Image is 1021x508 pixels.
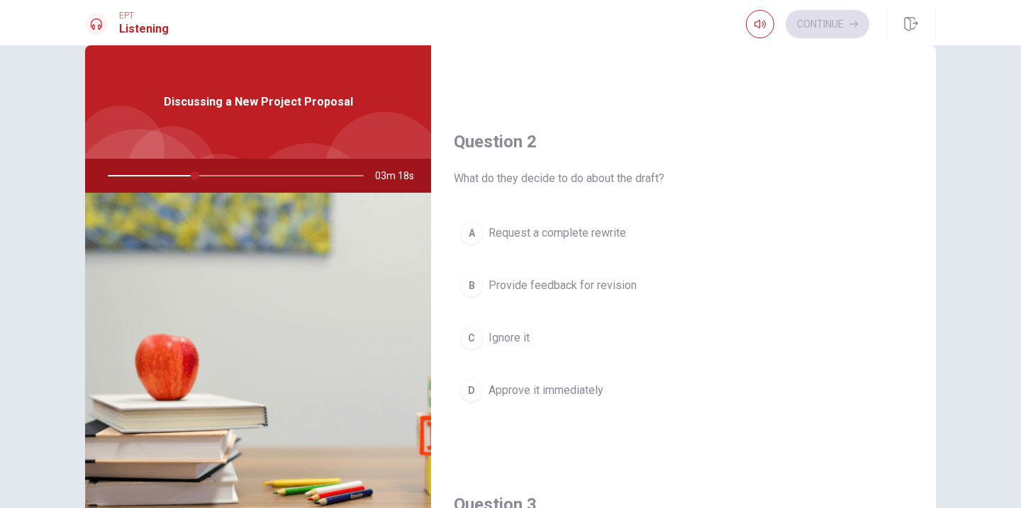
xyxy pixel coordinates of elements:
span: What do they decide to do about the draft? [454,170,913,187]
div: D [460,379,483,402]
div: A [460,222,483,244]
span: Request a complete rewrite [489,225,626,242]
button: CIgnore it [454,320,913,356]
span: EPT [119,11,169,21]
span: Approve it immediately [489,382,603,399]
button: ARequest a complete rewrite [454,215,913,251]
span: Provide feedback for revision [489,277,637,294]
h1: Listening [119,21,169,38]
span: Ignore it [489,329,530,346]
div: B [460,274,483,297]
span: Discussing a New Project Proposal [164,94,353,111]
button: DApprove it immediately [454,373,913,408]
div: C [460,327,483,349]
h4: Question 2 [454,130,913,153]
button: BProvide feedback for revision [454,268,913,303]
span: 03m 18s [375,159,425,193]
